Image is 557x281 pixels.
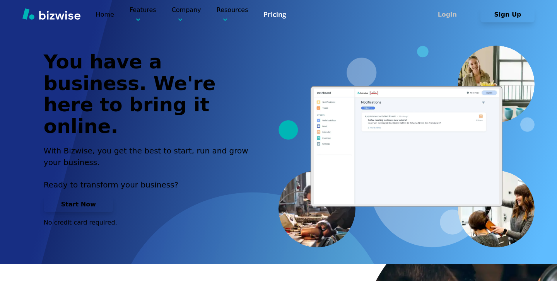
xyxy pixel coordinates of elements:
button: Sign Up [480,7,535,22]
a: Sign Up [480,11,535,18]
button: Start Now [44,197,113,212]
a: Start Now [44,201,113,208]
p: Company [172,5,201,24]
h1: You have a business. We're here to bring it online. [44,51,257,137]
p: Resources [217,5,248,24]
h2: With Bizwise, you get the best to start, run and grow your business. [44,145,257,168]
img: Bizwise Logo [22,8,80,20]
a: Pricing [263,10,286,19]
a: Login [420,11,480,18]
button: Login [420,7,474,22]
p: Features [130,5,156,24]
p: No credit card required. [44,218,257,227]
p: Ready to transform your business? [44,179,257,191]
a: Home [96,11,114,18]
